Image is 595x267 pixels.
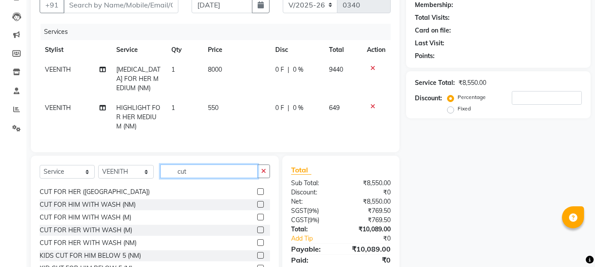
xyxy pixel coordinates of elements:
div: Services [41,24,397,40]
span: [MEDICAL_DATA] FOR HER MEDIUM (NM) [116,66,160,92]
div: ₹769.50 [341,206,397,216]
th: Total [324,40,362,60]
span: HIGHLIGHT FOR HER MEDIUM (NM) [116,104,160,130]
span: 8000 [208,66,222,73]
div: ( ) [285,216,341,225]
span: VEENITH [45,104,71,112]
div: Membership: [415,0,453,10]
label: Percentage [458,93,486,101]
span: 0 F [275,65,284,74]
div: Net: [285,197,341,206]
span: 1 [171,66,175,73]
span: 0 % [293,65,303,74]
div: ₹0 [341,188,397,197]
div: Discount: [285,188,341,197]
div: Last Visit: [415,39,444,48]
div: Card on file: [415,26,451,35]
span: SGST [291,207,307,215]
div: Total Visits: [415,13,450,22]
th: Stylist [40,40,111,60]
div: ₹8,550.00 [341,179,397,188]
div: CUT FOR HIM WITH WASH (NM) [40,200,136,209]
span: | [288,103,289,113]
div: Discount: [415,94,442,103]
div: CUT FOR HIM WITH WASH (M) [40,213,131,222]
div: Paid: [285,255,341,265]
div: CUT FOR HER WITH WASH (NM) [40,238,137,248]
span: CGST [291,216,307,224]
th: Service [111,40,166,60]
span: VEENITH [45,66,71,73]
div: ₹769.50 [341,216,397,225]
div: ₹0 [341,255,397,265]
th: Action [362,40,391,60]
span: | [288,65,289,74]
div: KIDS CUT FOR HIM BELOW 5 (NM) [40,251,141,260]
div: Service Total: [415,78,455,88]
span: Total [291,165,311,175]
div: Sub Total: [285,179,341,188]
span: 0 % [293,103,303,113]
span: 9440 [329,66,343,73]
span: 0 F [275,103,284,113]
span: 9% [309,207,317,214]
div: ₹10,089.00 [341,244,397,254]
div: ( ) [285,206,341,216]
span: 1 [171,104,175,112]
div: ₹8,550.00 [458,78,486,88]
span: 550 [208,104,218,112]
div: Payable: [285,244,341,254]
div: CUT FOR HER WITH WASH (M) [40,226,132,235]
div: CUT FOR HER ([GEOGRAPHIC_DATA]) [40,187,150,197]
th: Qty [166,40,203,60]
span: 649 [329,104,340,112]
input: Search or Scan [160,165,258,178]
div: Total: [285,225,341,234]
label: Fixed [458,105,471,113]
div: ₹8,550.00 [341,197,397,206]
th: Price [203,40,270,60]
div: ₹10,089.00 [341,225,397,234]
th: Disc [270,40,324,60]
div: Points: [415,51,435,61]
div: ₹0 [351,234,398,243]
a: Add Tip [285,234,350,243]
span: 9% [309,216,318,223]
